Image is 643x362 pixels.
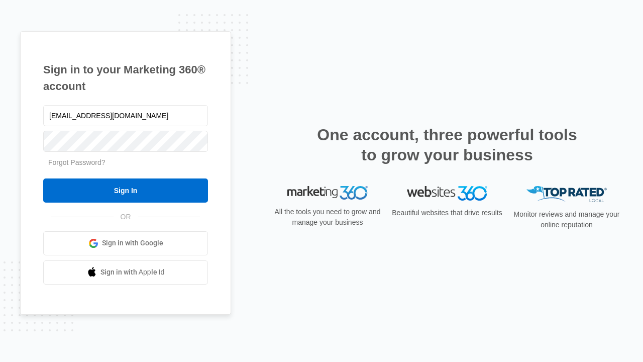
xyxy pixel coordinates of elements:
[314,125,580,165] h2: One account, three powerful tools to grow your business
[526,186,607,203] img: Top Rated Local
[43,260,208,285] a: Sign in with Apple Id
[43,105,208,126] input: Email
[43,231,208,255] a: Sign in with Google
[287,186,368,200] img: Marketing 360
[100,267,165,278] span: Sign in with Apple Id
[102,238,163,248] span: Sign in with Google
[48,158,105,166] a: Forgot Password?
[43,178,208,203] input: Sign In
[407,186,487,201] img: Websites 360
[271,207,384,228] p: All the tools you need to grow and manage your business
[114,212,138,222] span: OR
[510,209,623,230] p: Monitor reviews and manage your online reputation
[391,208,503,218] p: Beautiful websites that drive results
[43,61,208,95] h1: Sign in to your Marketing 360® account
